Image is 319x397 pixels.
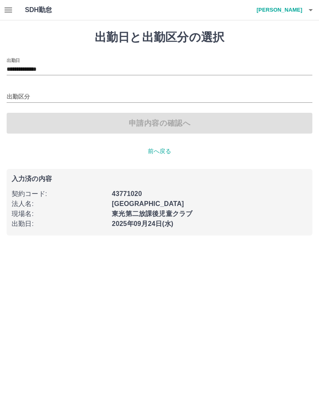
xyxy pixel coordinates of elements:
b: [GEOGRAPHIC_DATA] [112,200,184,207]
p: 法人名 : [12,199,107,209]
label: 出勤日 [7,57,20,63]
p: 前へ戻る [7,147,312,156]
b: 43771020 [112,190,142,197]
b: 2025年09月24日(水) [112,220,173,227]
b: 東光第二放課後児童クラブ [112,210,192,217]
h1: 出勤日と出勤区分の選択 [7,30,312,45]
p: 入力済の内容 [12,176,307,182]
p: 出勤日 : [12,219,107,229]
p: 契約コード : [12,189,107,199]
p: 現場名 : [12,209,107,219]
